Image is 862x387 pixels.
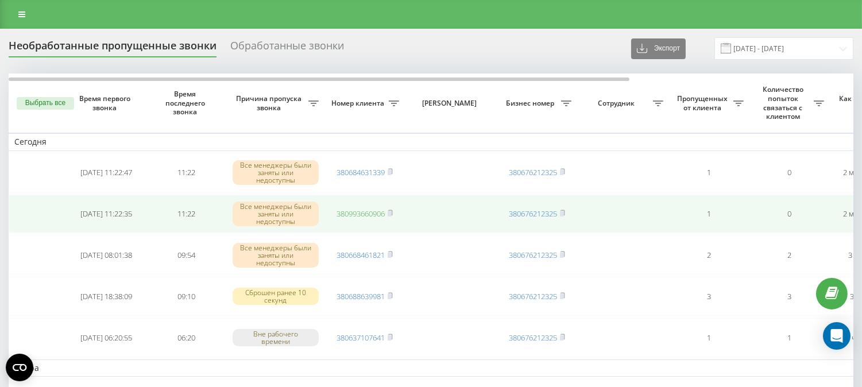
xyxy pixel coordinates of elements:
[66,277,146,316] td: [DATE] 18:38:09
[9,40,217,57] div: Необработанные пропущенные звонки
[146,318,227,357] td: 06:20
[233,329,319,346] div: Вне рабочего времени
[749,277,830,316] td: 3
[233,94,308,112] span: Причина пропуска звонка
[669,318,749,357] td: 1
[66,235,146,274] td: [DATE] 08:01:38
[230,40,344,57] div: Обработанные звонки
[17,97,74,110] button: Выбрать все
[66,318,146,357] td: [DATE] 06:20:55
[233,243,319,268] div: Все менеджеры были заняты или недоступны
[146,277,227,316] td: 09:10
[631,38,686,59] button: Экспорт
[749,318,830,357] td: 1
[66,195,146,234] td: [DATE] 11:22:35
[337,332,385,343] a: 380637107641
[823,322,851,350] div: Open Intercom Messenger
[509,250,557,260] a: 380676212325
[509,167,557,177] a: 380676212325
[337,291,385,301] a: 380688639981
[233,160,319,185] div: Все менеджеры были заняты или недоступны
[755,85,814,121] span: Количество попыток связаться с клиентом
[749,195,830,234] td: 0
[330,99,389,108] span: Номер клиента
[749,235,830,274] td: 2
[669,195,749,234] td: 1
[146,235,227,274] td: 09:54
[509,208,557,219] a: 380676212325
[6,354,33,381] button: Open CMP widget
[583,99,653,108] span: Сотрудник
[509,332,557,343] a: 380676212325
[146,195,227,234] td: 11:22
[156,90,218,117] span: Время последнего звонка
[66,153,146,192] td: [DATE] 11:22:47
[337,167,385,177] a: 380684631339
[502,99,561,108] span: Бизнес номер
[675,94,733,112] span: Пропущенных от клиента
[233,202,319,227] div: Все менеджеры были заняты или недоступны
[75,94,137,112] span: Время первого звонка
[337,208,385,219] a: 380993660906
[146,153,227,192] td: 11:22
[669,277,749,316] td: 3
[509,291,557,301] a: 380676212325
[337,250,385,260] a: 380668461821
[669,235,749,274] td: 2
[233,288,319,305] div: Сброшен ранее 10 секунд
[415,99,487,108] span: [PERSON_NAME]
[749,153,830,192] td: 0
[669,153,749,192] td: 1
